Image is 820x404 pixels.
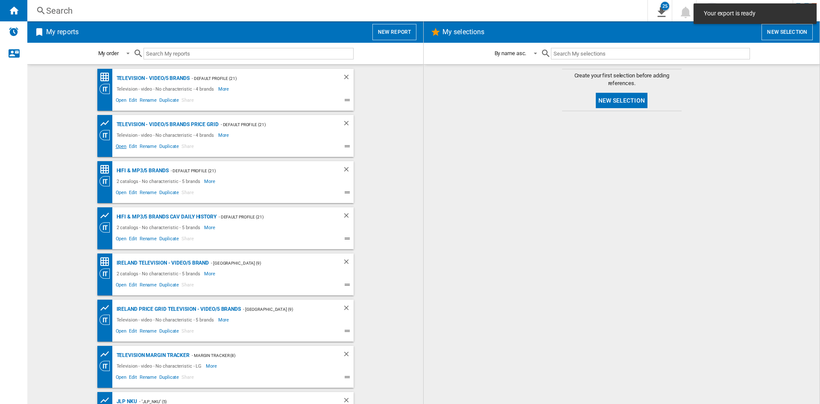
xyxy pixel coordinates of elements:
div: - Default profile (21) [217,212,325,222]
span: Edit [128,373,138,383]
span: Open [114,96,128,106]
div: Product prices grid [100,118,114,129]
span: More [204,222,217,233]
span: Rename [138,189,158,199]
span: Duplicate [158,235,180,245]
div: Delete [343,212,354,222]
span: Your export is ready [701,9,809,18]
button: New selection [596,93,647,108]
div: Search [46,5,625,17]
span: Duplicate [158,327,180,337]
div: IRELAND Price grid Television - video/5 brands [114,304,241,315]
div: Product prices grid [100,210,114,221]
div: - [GEOGRAPHIC_DATA] (9) [241,304,325,315]
span: Duplicate [158,373,180,383]
div: Television margin tracker [114,350,190,361]
div: 2 catalogs - No characteristic - 5 brands [114,222,205,233]
div: Delete [343,258,354,268]
span: Rename [138,327,158,337]
span: Share [180,142,195,153]
span: Duplicate [158,281,180,291]
span: Rename [138,373,158,383]
span: Open [114,373,128,383]
span: Edit [128,327,138,337]
div: Category View [100,222,114,233]
span: Share [180,189,195,199]
span: Open [114,189,128,199]
span: Open [114,327,128,337]
h2: My reports [44,24,80,40]
span: Duplicate [158,96,180,106]
button: New report [372,24,416,40]
div: By name asc. [495,50,527,56]
span: More [204,176,217,186]
button: New selection [761,24,813,40]
div: Product prices grid [100,349,114,360]
span: Rename [138,235,158,245]
span: Share [180,373,195,383]
span: Duplicate [158,142,180,153]
span: Edit [128,235,138,245]
span: Open [114,235,128,245]
span: Edit [128,142,138,153]
span: More [218,130,231,140]
div: Category View [100,315,114,325]
span: Share [180,96,195,106]
span: More [218,315,231,325]
div: Television - video - No characteristic - 4 brands [114,130,218,140]
span: Edit [128,189,138,199]
div: - [GEOGRAPHIC_DATA] (9) [209,258,325,268]
div: 2 catalogs - No characteristic - 5 brands [114,268,205,279]
div: Television - video - No characteristic - 4 brands [114,84,218,94]
div: Television - video/5 brands [114,73,190,84]
div: Delete [343,350,354,361]
span: Edit [128,96,138,106]
div: 25 [661,2,669,10]
div: Television - video/5 brands price grid [114,119,219,130]
span: Share [180,281,195,291]
div: Category View [100,176,114,186]
span: Create your first selection before adding references. [562,72,682,87]
span: Share [180,235,195,245]
div: - Default profile (21) [190,73,325,84]
div: Price Matrix [100,164,114,175]
span: More [218,84,231,94]
div: Delete [343,165,354,176]
span: Edit [128,281,138,291]
div: - Default profile (21) [219,119,325,130]
div: - margin tracker (8) [190,350,325,361]
span: Duplicate [158,189,180,199]
div: Television - video - No characteristic - LG [114,361,206,371]
span: Rename [138,281,158,291]
span: Share [180,327,195,337]
div: Delete [343,304,354,315]
div: Hifi & mp3/5 brands [114,165,169,176]
span: More [204,268,217,279]
div: Television - video - No characteristic - 5 brands [114,315,218,325]
div: Hifi & mp3/5 brands CAV Daily History [114,212,217,222]
input: Search My selections [551,48,750,59]
span: Rename [138,142,158,153]
input: Search My reports [143,48,354,59]
div: Price Matrix [100,257,114,267]
div: Product prices grid [100,303,114,313]
div: - Default profile (21) [169,165,325,176]
div: 2 catalogs - No characteristic - 5 brands [114,176,205,186]
img: alerts-logo.svg [9,27,19,37]
div: Category View [100,361,114,371]
div: Category View [100,130,114,140]
div: Delete [343,73,354,84]
span: Open [114,281,128,291]
span: Rename [138,96,158,106]
span: Open [114,142,128,153]
h2: My selections [441,24,486,40]
div: Category View [100,84,114,94]
div: IRELAND Television - video/5 brand [114,258,209,268]
div: Price Matrix [100,72,114,83]
span: More [206,361,218,371]
div: My order [98,50,119,56]
div: Category View [100,268,114,279]
div: Delete [343,119,354,130]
